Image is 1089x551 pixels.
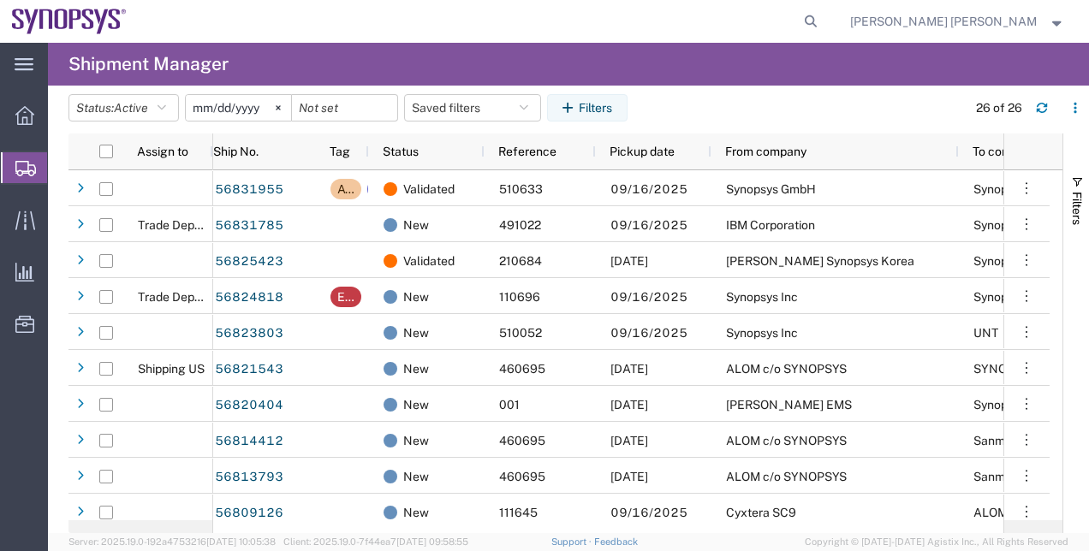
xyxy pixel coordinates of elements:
a: 56831785 [214,212,284,240]
a: 56821543 [214,356,284,383]
span: [DATE] 09:58:55 [396,536,468,547]
div: Awaiting pickup date [337,179,354,199]
button: Filters [547,94,628,121]
span: 09/16/2025 [610,290,687,304]
span: Marilia de Melo Fernandes [850,12,1038,31]
span: New [403,495,429,530]
span: Pickup date [610,145,675,158]
input: Not set [292,95,397,121]
span: Status [383,145,419,158]
span: 460695 [499,362,545,376]
img: logo [12,9,127,34]
span: 09/16/2025 [610,182,687,196]
a: 56825423 [214,248,284,275]
span: Assign to [137,145,188,158]
span: Synopsys Inc [726,290,798,304]
span: UNT [973,326,998,340]
span: New [403,459,429,495]
a: 56831955 [214,176,284,204]
span: 09/15/2025 [610,254,648,268]
span: 110696 [499,290,540,304]
span: 09/16/2025 [610,506,687,519]
a: 56809126 [214,500,284,527]
span: 510633 [499,182,543,196]
a: 56824818 [214,284,284,311]
span: ALOM c/o SYNOPSYS [726,362,847,376]
span: Sanmina Corporation [973,470,1089,483]
span: 111645 [499,506,538,519]
span: 09/18/2025 [610,362,648,376]
span: Validated [403,243,455,279]
span: Copyright © [DATE]-[DATE] Agistix Inc., All Rights Reserved [805,535,1068,549]
span: Validated [403,171,455,207]
button: Status:Active [68,94,179,121]
span: 09/15/2025 [610,398,648,412]
span: 460695 [499,470,545,483]
span: Yuhan Hoesa Synopsys Korea [726,254,914,268]
span: New [403,315,429,351]
span: Reference [498,145,556,158]
div: Expedite [337,287,354,307]
a: Feedback [594,536,638,547]
span: Synopsys GmbH [726,182,816,196]
span: Synopsys Inc [726,326,798,340]
span: 09/12/2025 [610,470,648,483]
span: New [403,351,429,387]
span: Client: 2025.19.0-7f44ea7 [283,536,468,547]
a: 56814412 [214,428,284,455]
span: 09/12/2025 [610,434,648,447]
span: New [403,387,429,423]
span: 09/16/2025 [610,218,687,232]
span: Ship No. [213,145,259,158]
span: New [403,207,429,243]
span: Tag [330,145,350,158]
button: Saved filters [404,94,541,121]
span: 001 [499,398,520,412]
span: To company [973,145,1038,158]
h4: Shipment Manager [68,43,229,86]
span: New [403,279,429,315]
a: Support [551,536,594,547]
span: 510052 [499,326,542,340]
span: From company [725,145,806,158]
span: 460695 [499,434,545,447]
a: 56820404 [214,392,284,419]
div: 26 of 26 [976,99,1022,117]
span: 09/16/2025 [610,326,687,340]
span: Trade Department [138,290,238,304]
span: Filters [1070,192,1084,225]
a: 56813793 [214,464,284,491]
span: ALOM c/o SYNOPSYS [726,434,847,447]
span: Sanmina Corporation [973,434,1089,447]
span: [DATE] 10:05:38 [206,536,276,547]
span: Javad EMS [726,398,852,412]
span: Trade Department [138,218,238,232]
a: 56823803 [214,320,284,347]
input: Not set [186,95,291,121]
span: IBM Corporation [726,218,815,232]
button: [PERSON_NAME] [PERSON_NAME] [849,11,1065,32]
span: Server: 2025.19.0-192a4753216 [68,536,276,547]
span: New [403,423,429,459]
span: Cyxtera SC9 [726,506,796,519]
span: Active [114,101,148,115]
span: ALOM c/o SYNOPSYS [726,470,847,483]
span: 491022 [499,218,541,232]
span: 210684 [499,254,542,268]
span: Shipping US [138,362,205,376]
